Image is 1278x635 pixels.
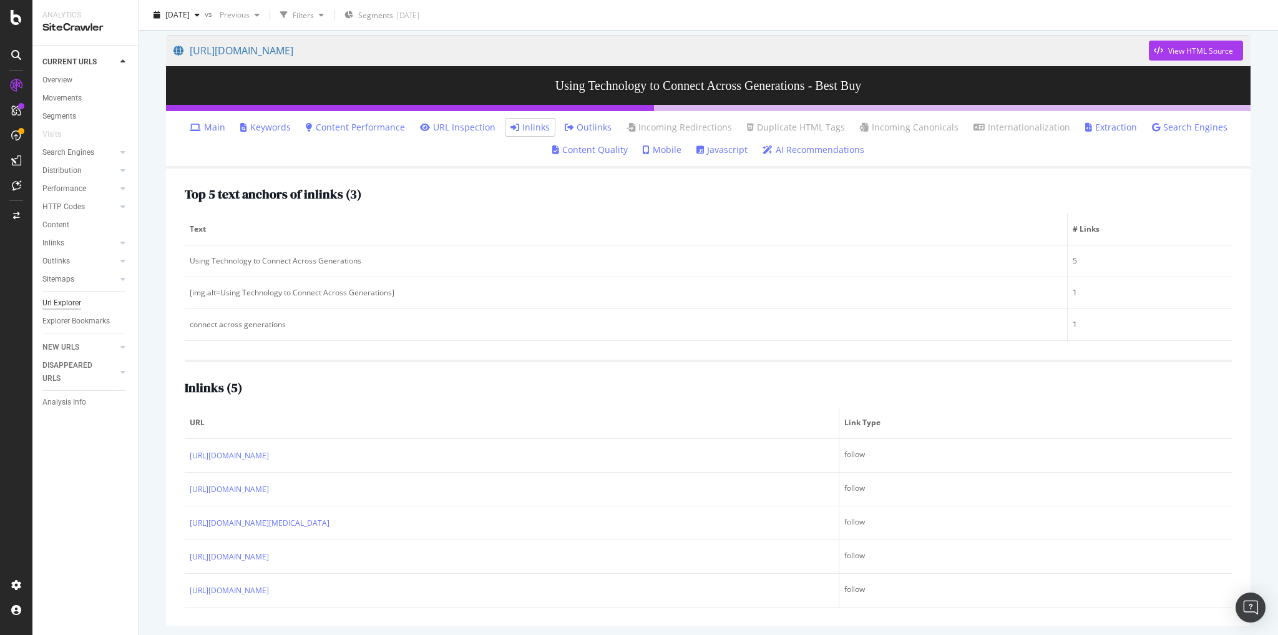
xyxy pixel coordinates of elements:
[190,287,1062,298] div: [img.alt=Using Technology to Connect Across Generations]
[42,56,117,69] a: CURRENT URLS
[1073,224,1224,235] span: # Links
[42,10,128,21] div: Analytics
[1073,319,1227,330] div: 1
[839,439,1232,473] td: follow
[240,121,291,134] a: Keywords
[190,584,269,597] a: [URL][DOMAIN_NAME]
[42,237,117,250] a: Inlinks
[42,396,86,409] div: Analysis Info
[339,5,424,25] button: Segments[DATE]
[358,10,393,21] span: Segments
[42,146,94,159] div: Search Engines
[42,359,105,385] div: DISAPPEARED URLS
[42,164,82,177] div: Distribution
[215,5,265,25] button: Previous
[1073,255,1227,267] div: 5
[42,273,117,286] a: Sitemaps
[190,255,1062,267] div: Using Technology to Connect Across Generations
[42,74,72,87] div: Overview
[42,182,117,195] a: Performance
[215,9,250,20] span: Previous
[763,144,864,156] a: AI Recommendations
[42,74,129,87] a: Overview
[42,297,129,310] a: Url Explorer
[839,473,1232,506] td: follow
[1168,46,1233,56] div: View HTML Source
[42,315,110,328] div: Explorer Bookmarks
[844,417,1224,428] span: Link Type
[42,110,129,123] a: Segments
[293,9,314,20] div: Filters
[552,144,628,156] a: Content Quality
[747,121,845,134] a: Duplicate HTML Tags
[185,187,361,201] h2: Top 5 text anchors of inlinks ( 3 )
[190,483,269,496] a: [URL][DOMAIN_NAME]
[1236,593,1266,623] div: Open Intercom Messenger
[839,574,1232,608] td: follow
[173,35,1149,66] a: [URL][DOMAIN_NAME]
[1149,41,1243,61] button: View HTML Source
[42,56,97,69] div: CURRENT URLS
[1152,121,1227,134] a: Search Engines
[839,506,1232,540] td: follow
[860,121,958,134] a: Incoming Canonicals
[190,319,1062,330] div: connect across generations
[190,224,1059,235] span: Text
[42,341,79,354] div: NEW URLS
[42,128,74,141] a: Visits
[42,297,81,310] div: Url Explorer
[42,200,117,214] a: HTTP Codes
[42,341,117,354] a: NEW URLS
[973,121,1070,134] a: Internationalization
[1085,121,1137,134] a: Extraction
[166,66,1251,105] h3: Using Technology to Connect Across Generations - Best Buy
[42,219,129,232] a: Content
[165,9,190,20] span: 2025 Sep. 9th
[42,396,129,409] a: Analysis Info
[696,144,748,156] a: Javascript
[397,10,419,21] div: [DATE]
[42,182,86,195] div: Performance
[190,417,831,428] span: URL
[42,92,129,105] a: Movements
[190,551,269,563] a: [URL][DOMAIN_NAME]
[839,540,1232,574] td: follow
[42,92,82,105] div: Movements
[275,5,329,25] button: Filters
[510,121,550,134] a: Inlinks
[42,110,76,123] div: Segments
[420,121,495,134] a: URL Inspection
[149,5,205,25] button: [DATE]
[42,128,61,141] div: Visits
[205,8,215,19] span: vs
[42,237,64,250] div: Inlinks
[42,255,70,268] div: Outlinks
[42,315,129,328] a: Explorer Bookmarks
[627,121,732,134] a: Incoming Redirections
[42,255,117,268] a: Outlinks
[42,146,117,159] a: Search Engines
[190,121,225,134] a: Main
[1073,287,1227,298] div: 1
[185,381,242,395] h2: Inlinks ( 5 )
[190,517,329,529] a: [URL][DOMAIN_NAME][MEDICAL_DATA]
[42,273,74,286] div: Sitemaps
[42,200,85,214] div: HTTP Codes
[42,359,117,385] a: DISAPPEARED URLS
[565,121,612,134] a: Outlinks
[42,21,128,35] div: SiteCrawler
[643,144,681,156] a: Mobile
[190,450,269,462] a: [URL][DOMAIN_NAME]
[42,164,117,177] a: Distribution
[42,219,69,232] div: Content
[306,121,405,134] a: Content Performance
